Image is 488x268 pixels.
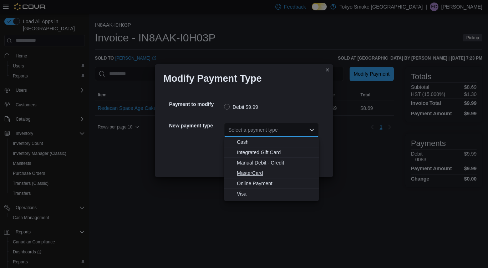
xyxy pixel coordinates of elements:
[224,178,319,189] button: Online Payment
[169,97,223,111] h5: Payment to modify
[224,103,258,111] label: Debit $9.99
[224,147,319,158] button: Integrated Gift Card
[309,127,315,133] button: Close list of options
[163,73,262,84] h1: Modify Payment Type
[323,66,332,74] button: Closes this modal window
[237,149,315,156] span: Integrated Gift Card
[224,137,319,147] button: Cash
[224,158,319,168] button: Manual Debit - Credit
[237,180,315,187] span: Online Payment
[237,138,315,146] span: Cash
[224,189,319,199] button: Visa
[237,190,315,197] span: Visa
[224,137,319,199] div: Choose from the following options
[228,126,229,134] input: Accessible screen reader label
[237,170,315,177] span: MasterCard
[237,159,315,166] span: Manual Debit - Credit
[169,118,223,133] h5: New payment type
[224,168,319,178] button: MasterCard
